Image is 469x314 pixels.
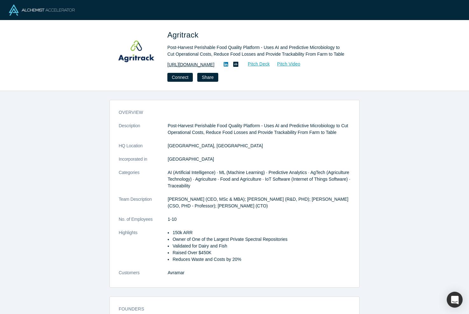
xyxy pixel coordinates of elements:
[197,73,218,82] button: Share
[168,170,350,188] span: AI (Artificial Intelligence) · ML (Machine Learning) · Predictive Analytics · AgTech (Agriculture...
[168,156,350,163] dd: [GEOGRAPHIC_DATA]
[167,61,214,68] a: [URL][DOMAIN_NAME]
[119,306,341,312] h3: Founders
[119,269,168,283] dt: Customers
[119,229,168,269] dt: Highlights
[119,169,168,196] dt: Categories
[172,236,350,243] li: Owner of One of the Largest Private Spectral Repositories
[172,243,350,249] li: Validated for Dairy and Fish
[119,122,168,143] dt: Description
[168,196,350,209] p: [PERSON_NAME] (CEO, MSc & MBA); [PERSON_NAME] (R&D, PHD); [PERSON_NAME] (CSO, PHD - Professor); [...
[172,249,350,256] li: Raised Over $450K
[168,122,350,136] p: Post-Harvest Perishable Food Quality Platform - Uses AI and Predictive Microbiology to Cut Operat...
[270,60,301,68] a: Pitch Video
[168,269,350,276] dd: Avramar
[168,143,350,149] dd: [GEOGRAPHIC_DATA], [GEOGRAPHIC_DATA]
[119,143,168,156] dt: HQ Location
[172,229,350,236] li: 150k ARR
[172,256,350,263] li: Reduces Waste and Costs by 20%
[9,4,75,16] img: Alchemist Logo
[119,109,341,116] h3: overview
[168,216,350,223] dd: 1-10
[241,60,270,68] a: Pitch Deck
[119,216,168,229] dt: No. of Employees
[119,196,168,216] dt: Team Description
[119,156,168,169] dt: Incorporated in
[114,29,158,74] img: Agritrack's Logo
[167,44,346,58] div: Post-Harvest Perishable Food Quality Platform - Uses AI and Predictive Microbiology to Cut Operat...
[167,31,201,39] span: Agritrack
[167,73,193,82] button: Connect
